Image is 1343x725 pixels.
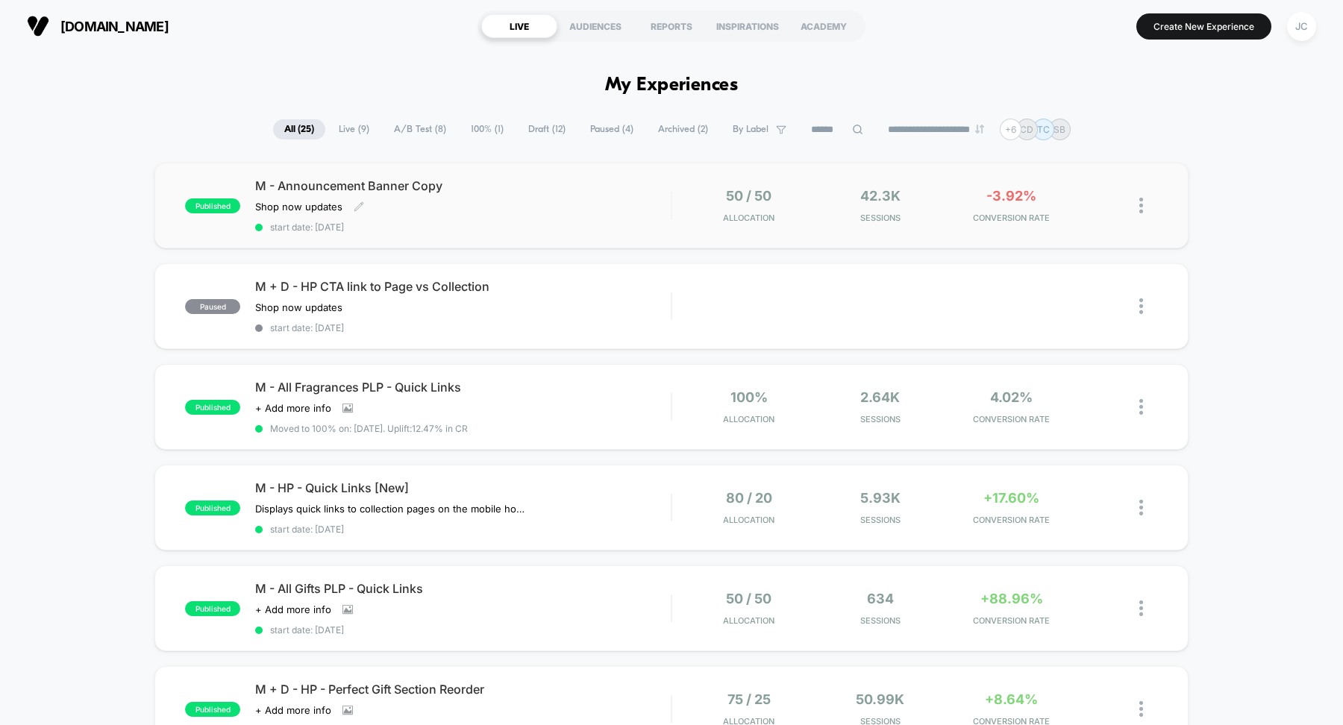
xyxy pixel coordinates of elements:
[1283,11,1321,42] button: JC
[1136,13,1271,40] button: Create New Experience
[1139,600,1143,616] img: close
[723,414,774,424] span: Allocation
[1139,298,1143,314] img: close
[860,490,901,506] span: 5.93k
[980,591,1043,606] span: +88.96%
[185,198,240,213] span: published
[786,14,862,38] div: ACADEMY
[726,490,772,506] span: 80 / 20
[1139,500,1143,515] img: close
[22,14,173,38] button: [DOMAIN_NAME]
[726,591,771,606] span: 50 / 50
[818,515,942,525] span: Sessions
[950,213,1074,223] span: CONVERSION RATE
[733,124,768,135] span: By Label
[255,704,331,716] span: + Add more info
[1037,124,1050,135] p: TC
[185,601,240,616] span: published
[27,15,49,37] img: Visually logo
[990,389,1033,405] span: 4.02%
[328,119,381,139] span: Live ( 9 )
[605,75,739,96] h1: My Experiences
[255,480,671,495] span: M - HP - Quick Links [New]
[818,414,942,424] span: Sessions
[983,490,1039,506] span: +17.60%
[730,389,768,405] span: 100%
[818,615,942,626] span: Sessions
[867,591,894,606] span: 634
[723,515,774,525] span: Allocation
[726,188,771,204] span: 50 / 50
[481,14,557,38] div: LIVE
[723,213,774,223] span: Allocation
[1287,12,1316,41] div: JC
[255,682,671,697] span: M + D - HP - Perfect Gift Section Reorder
[255,301,342,313] span: Shop now updates
[1139,701,1143,717] img: close
[255,624,671,635] span: start date: [DATE]
[860,188,901,204] span: 42.3k
[950,615,1074,626] span: CONVERSION RATE
[723,615,774,626] span: Allocation
[60,19,169,34] span: [DOMAIN_NAME]
[727,691,771,707] span: 75 / 25
[1020,124,1033,135] p: CD
[985,691,1038,707] span: +8.64%
[255,201,342,213] span: Shop now updates
[273,119,325,139] span: All ( 25 )
[579,119,645,139] span: Paused ( 4 )
[255,603,331,615] span: + Add more info
[1139,198,1143,213] img: close
[1054,124,1065,135] p: SB
[255,279,671,294] span: M + D - HP CTA link to Page vs Collection
[185,299,240,314] span: paused
[270,423,468,434] span: Moved to 100% on: [DATE] . Uplift: 12.47% in CR
[383,119,457,139] span: A/B Test ( 8 )
[818,213,942,223] span: Sessions
[255,524,671,535] span: start date: [DATE]
[856,691,904,707] span: 50.99k
[1139,399,1143,415] img: close
[255,178,671,193] span: M - Announcement Banner Copy
[460,119,515,139] span: 100% ( 1 )
[710,14,786,38] div: INSPIRATIONS
[647,119,719,139] span: Archived ( 2 )
[185,500,240,515] span: published
[986,188,1036,204] span: -3.92%
[185,702,240,717] span: published
[1000,119,1021,140] div: + 6
[255,380,671,395] span: M - All Fragrances PLP - Quick Links
[950,414,1074,424] span: CONVERSION RATE
[517,119,577,139] span: Draft ( 12 )
[255,222,671,233] span: start date: [DATE]
[255,503,532,515] span: Displays quick links to collection pages on the mobile homepage.
[185,400,240,415] span: published
[255,581,671,596] span: M - All Gifts PLP - Quick Links
[860,389,900,405] span: 2.64k
[975,125,984,134] img: end
[557,14,633,38] div: AUDIENCES
[255,322,671,333] span: start date: [DATE]
[950,515,1074,525] span: CONVERSION RATE
[255,402,331,414] span: + Add more info
[633,14,710,38] div: REPORTS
